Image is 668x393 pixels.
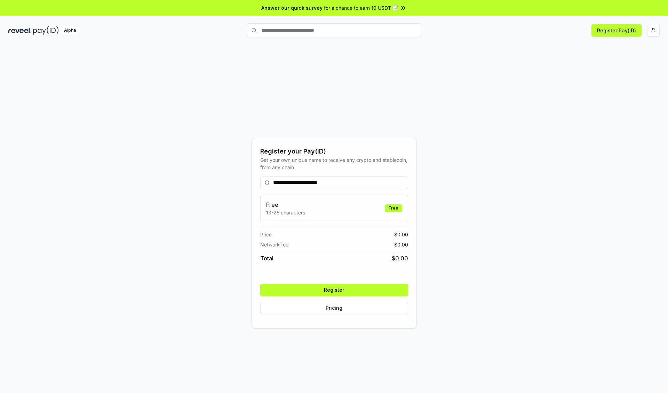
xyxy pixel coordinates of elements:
[394,241,408,248] span: $ 0.00
[261,4,323,11] span: Answer our quick survey
[260,254,273,262] span: Total
[260,284,408,296] button: Register
[260,302,408,314] button: Pricing
[266,209,305,216] p: 13-25 characters
[260,147,408,156] div: Register your Pay(ID)
[8,26,32,35] img: reveel_dark
[33,26,59,35] img: pay_id
[260,156,408,171] div: Get your own unique name to receive any crypto and stablecoin, from any chain
[260,231,272,238] span: Price
[60,26,80,35] div: Alpha
[385,204,402,212] div: Free
[260,241,288,248] span: Network fee
[394,231,408,238] span: $ 0.00
[324,4,398,11] span: for a chance to earn 10 USDT 📝
[266,201,305,209] h3: Free
[392,254,408,262] span: $ 0.00
[591,24,642,37] button: Register Pay(ID)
